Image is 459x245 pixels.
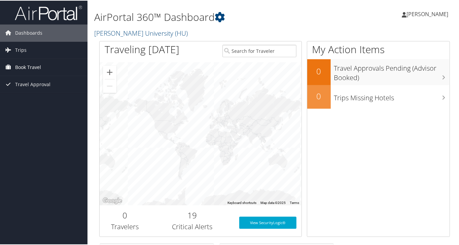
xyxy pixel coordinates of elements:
h2: 0 [307,90,331,101]
h3: Travel Approvals Pending (Advisor Booked) [334,60,450,82]
h3: Critical Alerts [155,221,229,231]
h2: 0 [307,65,331,76]
input: Search for Traveler [222,44,296,57]
button: Zoom out [103,79,116,92]
img: airportal-logo.png [15,4,82,20]
span: Map data ©2025 [261,200,286,204]
a: View SecurityLogic® [239,216,296,228]
a: Open this area in Google Maps (opens a new window) [101,196,123,205]
span: Book Travel [15,58,41,75]
button: Keyboard shortcuts [228,200,257,205]
a: 0Trips Missing Hotels [307,84,450,108]
span: [PERSON_NAME] [407,10,448,17]
a: 0Travel Approvals Pending (Advisor Booked) [307,59,450,84]
h1: AirPortal 360™ Dashboard [94,9,335,24]
h3: Travelers [105,221,145,231]
a: Terms (opens in new tab) [290,200,299,204]
a: [PERSON_NAME] University (HU) [94,28,189,37]
h1: My Action Items [307,42,450,56]
img: Google [101,196,123,205]
span: Travel Approval [15,75,50,92]
h2: 0 [105,209,145,220]
h3: Trips Missing Hotels [334,89,450,102]
h2: 19 [155,209,229,220]
a: [PERSON_NAME] [402,3,455,24]
span: Dashboards [15,24,42,41]
button: Zoom in [103,65,116,78]
h1: Traveling [DATE] [105,42,179,56]
span: Trips [15,41,27,58]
